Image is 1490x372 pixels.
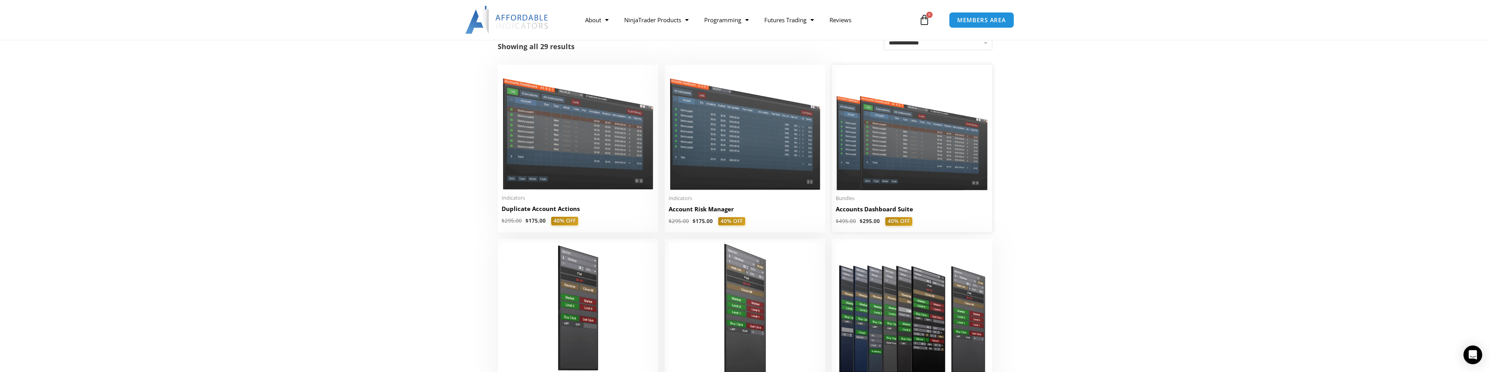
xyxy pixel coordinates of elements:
nav: Menu [577,11,917,29]
span: 40% OFF [718,217,745,226]
a: 0 [907,9,942,31]
span: Indicators [669,195,821,202]
h2: Duplicate Account Actions [502,205,654,213]
span: Indicators [502,195,654,201]
span: 40% OFF [551,217,578,225]
a: Reviews [822,11,859,29]
span: 0 [926,12,933,18]
bdi: 295.00 [669,218,689,225]
span: $ [692,218,696,225]
bdi: 295.00 [502,217,522,224]
span: 40% OFF [885,217,912,226]
span: $ [502,217,505,224]
img: Account Risk Manager [669,69,821,190]
img: Accounts Dashboard Suite [836,69,988,190]
span: $ [525,217,529,224]
div: Open Intercom Messenger [1463,345,1482,364]
img: Duplicate Account Actions [502,69,654,190]
bdi: 175.00 [525,217,546,224]
bdi: 495.00 [836,218,856,225]
select: Shop order [884,36,992,50]
span: Bundles [836,195,988,202]
span: $ [836,218,839,225]
a: NinjaTrader Products [616,11,696,29]
span: MEMBERS AREA [957,17,1006,23]
h2: Accounts Dashboard Suite [836,205,988,213]
bdi: 295.00 [860,218,880,225]
a: MEMBERS AREA [949,12,1014,28]
img: LogoAI | Affordable Indicators – NinjaTrader [465,6,549,34]
p: Showing all 29 results [498,43,575,50]
a: Programming [696,11,757,29]
span: $ [669,218,672,225]
a: Account Risk Manager [669,205,821,217]
bdi: 175.00 [692,218,713,225]
a: Duplicate Account Actions [502,205,654,217]
a: About [577,11,616,29]
a: Futures Trading [757,11,822,29]
span: $ [860,218,863,225]
a: Accounts Dashboard Suite [836,205,988,217]
h2: Account Risk Manager [669,205,821,213]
